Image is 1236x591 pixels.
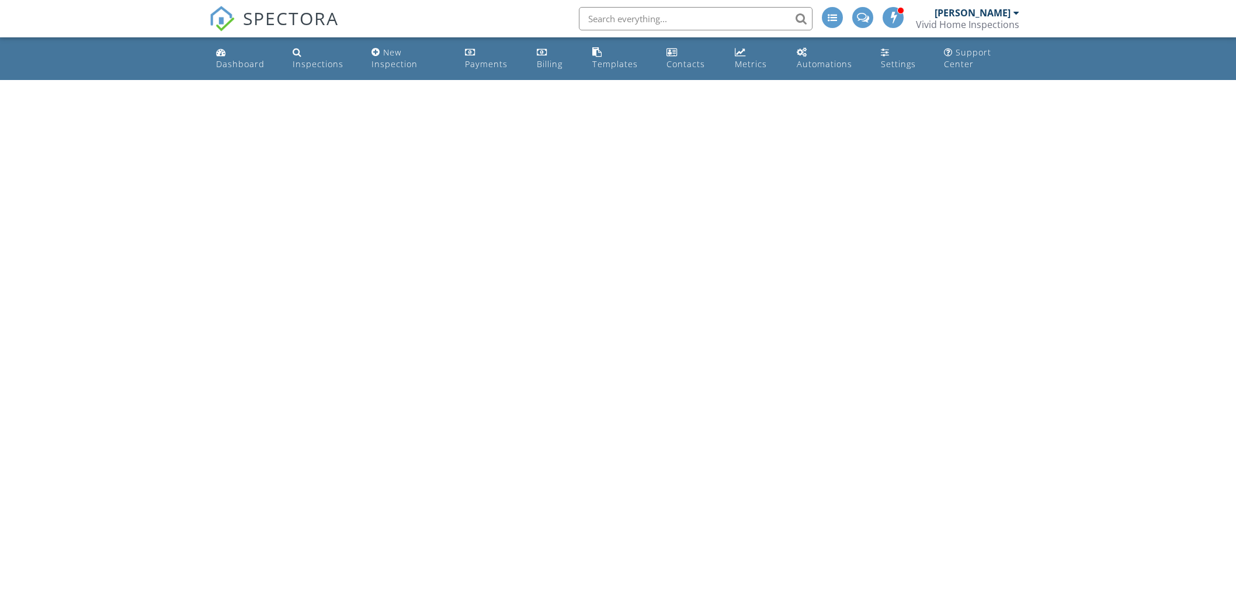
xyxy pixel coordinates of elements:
div: Billing [537,58,563,69]
a: Inspections [288,42,357,75]
input: Search everything... [579,7,813,30]
a: New Inspection [367,42,451,75]
div: Settings [881,58,916,69]
a: Dashboard [211,42,279,75]
a: Contacts [662,42,721,75]
img: The Best Home Inspection Software - Spectora [209,6,235,32]
div: Contacts [666,58,705,69]
a: SPECTORA [209,16,339,40]
a: Payments [460,42,523,75]
div: [PERSON_NAME] [935,7,1011,19]
a: Support Center [939,42,1025,75]
div: Metrics [735,58,767,69]
div: Inspections [293,58,343,69]
span: SPECTORA [243,6,339,30]
a: Templates [588,42,652,75]
a: Automations (Advanced) [792,42,867,75]
div: Support Center [944,47,991,69]
a: Billing [532,42,578,75]
div: Templates [592,58,638,69]
div: Dashboard [216,58,265,69]
div: Vivid Home Inspections [916,19,1019,30]
a: Settings [876,42,930,75]
div: Payments [465,58,508,69]
div: New Inspection [372,47,418,69]
div: Automations [797,58,852,69]
a: Metrics [730,42,783,75]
